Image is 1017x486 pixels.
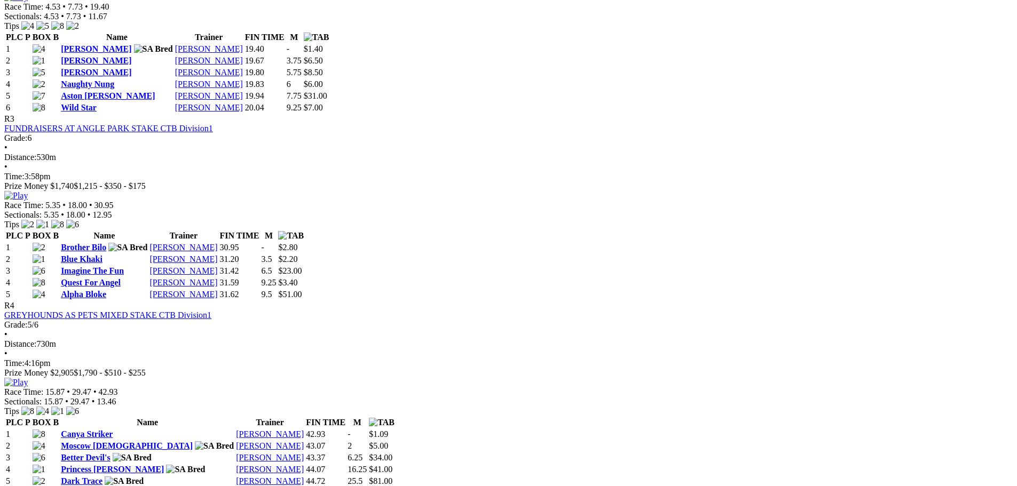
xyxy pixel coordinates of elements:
span: • [83,12,86,21]
span: Race Time: [4,387,43,396]
span: $51.00 [278,290,302,299]
text: 9.25 [287,103,302,112]
td: 19.83 [245,79,285,90]
th: M [286,32,302,43]
span: $2.80 [278,243,297,252]
img: 5 [36,21,49,31]
div: 5/6 [4,320,1013,330]
img: 2 [33,243,45,252]
span: Tips [4,220,19,229]
span: $8.50 [304,68,323,77]
td: 20.04 [245,102,285,113]
span: $1.09 [369,429,388,439]
td: 3 [5,67,31,78]
td: 43.37 [305,452,346,463]
td: 31.59 [219,277,260,288]
span: Sectionals: [4,12,42,21]
td: 6 [5,102,31,113]
a: [PERSON_NAME] [61,44,131,53]
a: Imagine The Fun [61,266,124,275]
span: Race Time: [4,2,43,11]
span: 29.47 [70,397,90,406]
img: 7 [33,91,45,101]
a: [PERSON_NAME] [175,44,243,53]
a: [PERSON_NAME] [236,453,304,462]
text: 16.25 [348,465,367,474]
span: $3.40 [278,278,297,287]
span: Tips [4,21,19,30]
div: Prize Money $2,905 [4,368,1013,378]
span: 18.00 [68,201,87,210]
span: 15.87 [44,397,63,406]
span: $1.40 [304,44,323,53]
span: • [62,201,66,210]
span: $2.20 [278,254,297,264]
text: 9.5 [261,290,272,299]
img: 1 [33,465,45,474]
img: Play [4,378,28,387]
text: 5.75 [287,68,302,77]
td: 2 [5,254,31,265]
span: • [89,201,92,210]
span: $7.00 [304,103,323,112]
img: 2 [33,476,45,486]
a: Princess [PERSON_NAME] [61,465,164,474]
img: 6 [33,453,45,463]
img: Play [4,191,28,201]
text: 9.25 [261,278,276,287]
td: 31.20 [219,254,260,265]
span: Grade: [4,320,28,329]
span: B [53,418,59,427]
text: 3.5 [261,254,272,264]
div: 730m [4,339,1013,349]
a: [PERSON_NAME] [175,91,243,100]
div: Prize Money $1,740 [4,181,1013,191]
img: SA Bred [108,243,147,252]
span: 4.53 [45,2,60,11]
span: $1,790 - $510 - $255 [74,368,146,377]
a: [PERSON_NAME] [175,79,243,89]
span: $1,215 - $350 - $175 [74,181,146,190]
span: $23.00 [278,266,302,275]
img: 8 [21,407,34,416]
a: [PERSON_NAME] [236,476,304,485]
img: 4 [33,44,45,54]
img: 4 [21,21,34,31]
span: P [25,33,30,42]
text: 6.25 [348,453,362,462]
td: 4 [5,464,31,475]
img: TAB [278,231,304,241]
span: $6.50 [304,56,323,65]
div: 4:16pm [4,358,1013,368]
text: 25.5 [348,476,362,485]
span: $41.00 [369,465,392,474]
a: Brother Bilo [61,243,106,252]
td: 5 [5,289,31,300]
a: [PERSON_NAME] [149,243,217,252]
td: 31.42 [219,266,260,276]
text: 6.5 [261,266,272,275]
img: 8 [33,278,45,288]
span: • [62,2,66,11]
span: 15.87 [45,387,65,396]
img: TAB [369,418,395,427]
text: - [261,243,264,252]
td: 1 [5,429,31,440]
span: 11.67 [88,12,107,21]
img: 1 [36,220,49,229]
td: 19.40 [245,44,285,54]
span: • [4,349,7,358]
td: 2 [5,441,31,451]
td: 1 [5,44,31,54]
th: Trainer [149,230,218,241]
a: [PERSON_NAME] [149,290,217,299]
span: $31.00 [304,91,327,100]
text: 6 [287,79,291,89]
th: FIN TIME [219,230,260,241]
td: 2 [5,55,31,66]
span: 19.40 [90,2,109,11]
span: B [53,33,59,42]
a: [PERSON_NAME] [236,441,304,450]
th: M [261,230,277,241]
text: 2 [348,441,352,450]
